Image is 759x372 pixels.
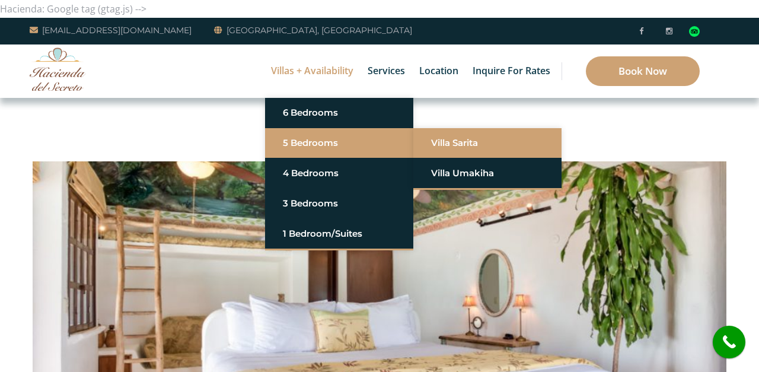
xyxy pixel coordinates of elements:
a: Location [413,44,464,98]
a: 6 Bedrooms [283,102,396,123]
img: Awesome Logo [30,47,86,91]
a: [EMAIL_ADDRESS][DOMAIN_NAME] [30,23,192,37]
a: Services [362,44,411,98]
a: Villas + Availability [265,44,359,98]
a: call [713,326,745,358]
i: call [716,329,742,355]
a: Villa Umakiha [431,163,544,184]
a: Inquire for Rates [467,44,556,98]
a: [GEOGRAPHIC_DATA], [GEOGRAPHIC_DATA] [214,23,412,37]
a: 1 Bedroom/Suites [283,223,396,244]
a: 4 Bedrooms [283,163,396,184]
a: 5 Bedrooms [283,132,396,154]
a: Villa Sarita [431,132,544,154]
div: Read traveler reviews on Tripadvisor [689,26,700,37]
a: Book Now [586,56,700,86]
a: 3 Bedrooms [283,193,396,214]
img: Tripadvisor_logomark.svg [689,26,700,37]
